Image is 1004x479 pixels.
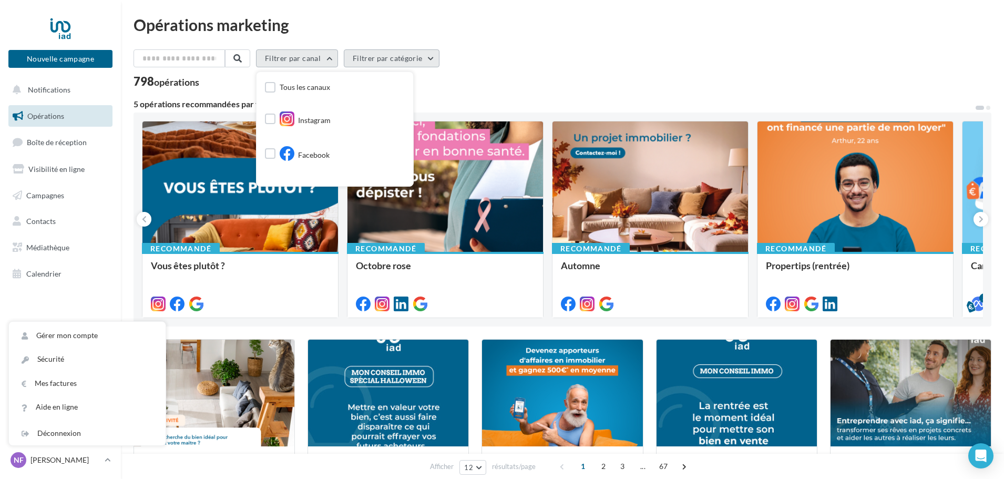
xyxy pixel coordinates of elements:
span: Instagram [298,115,331,126]
span: NF [14,455,24,465]
div: Automne [561,260,740,281]
span: Visibilité en ligne [28,165,85,174]
span: Facebook [298,150,330,160]
a: Calendrier [6,263,115,285]
div: Vous êtes plutôt ? [151,260,330,281]
span: Contacts [26,217,56,226]
a: Campagnes [6,185,115,207]
a: Opérations [6,105,115,127]
div: opérations [154,77,199,87]
span: Boîte de réception [27,138,87,147]
span: 12 [464,463,473,472]
span: Calendrier [26,269,62,278]
a: Gérer mon compte [9,324,166,348]
a: Mes factures [9,372,166,395]
a: Sécurité [9,348,166,371]
div: 5 [979,293,989,303]
a: Visibilité en ligne [6,158,115,180]
div: Déconnexion [9,422,166,445]
a: Boîte de réception [6,131,115,154]
span: Afficher [430,462,454,472]
span: 2 [595,458,612,475]
button: Notifications [6,79,110,101]
span: Notifications [28,85,70,94]
span: 1 [575,458,591,475]
button: Nouvelle campagne [8,50,112,68]
a: Contacts [6,210,115,232]
span: 67 [655,458,672,475]
div: Recommandé [757,243,835,254]
div: Recommandé [142,243,220,254]
div: Octobre rose [356,260,535,281]
span: Tous les canaux [280,83,330,91]
div: Propertips (rentrée) [766,260,945,281]
span: ... [634,458,651,475]
button: Filtrer par catégorie [344,49,439,67]
span: Campagnes [26,190,64,199]
a: Aide en ligne [9,395,166,419]
span: résultats/page [492,462,536,472]
button: Filtrer par canal [256,49,338,67]
a: NF [PERSON_NAME] [8,450,112,470]
div: Recommandé [347,243,425,254]
div: Opérations marketing [134,17,991,33]
div: 5 opérations recommandées par votre enseigne [134,100,975,108]
button: 12 [459,460,486,475]
span: Opérations [27,111,64,120]
a: Médiathèque [6,237,115,259]
div: Open Intercom Messenger [968,443,993,468]
div: Recommandé [552,243,630,254]
span: Médiathèque [26,243,69,252]
div: 798 [134,76,199,87]
p: [PERSON_NAME] [30,455,100,465]
span: 3 [614,458,631,475]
